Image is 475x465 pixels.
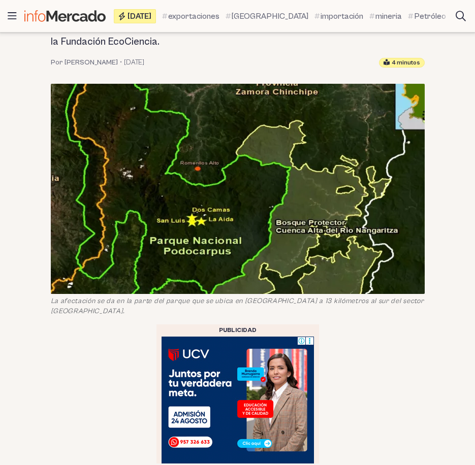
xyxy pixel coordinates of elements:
[128,12,151,20] span: [DATE]
[232,10,308,22] span: [GEOGRAPHIC_DATA]
[414,10,446,22] span: Petróleo
[314,10,363,22] a: importación
[162,10,219,22] a: exportaciones
[51,57,118,68] a: Por [PERSON_NAME]
[124,57,144,68] time: 14 enero, 2023 06:13
[369,10,402,22] a: mineria
[24,10,106,22] img: Infomercado Ecuador logo
[375,10,402,22] span: mineria
[156,324,319,337] div: Publicidad
[408,10,446,22] a: Petróleo
[51,296,425,316] figcaption: La afectación se da en la parte del parque que se ubica en [GEOGRAPHIC_DATA] a 13 kilómetros al s...
[379,58,425,68] div: Tiempo estimado de lectura: 4 minutos
[120,57,122,68] span: •
[321,10,363,22] span: importación
[168,10,219,22] span: exportaciones
[162,337,314,463] iframe: Advertisement
[226,10,308,22] a: [GEOGRAPHIC_DATA]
